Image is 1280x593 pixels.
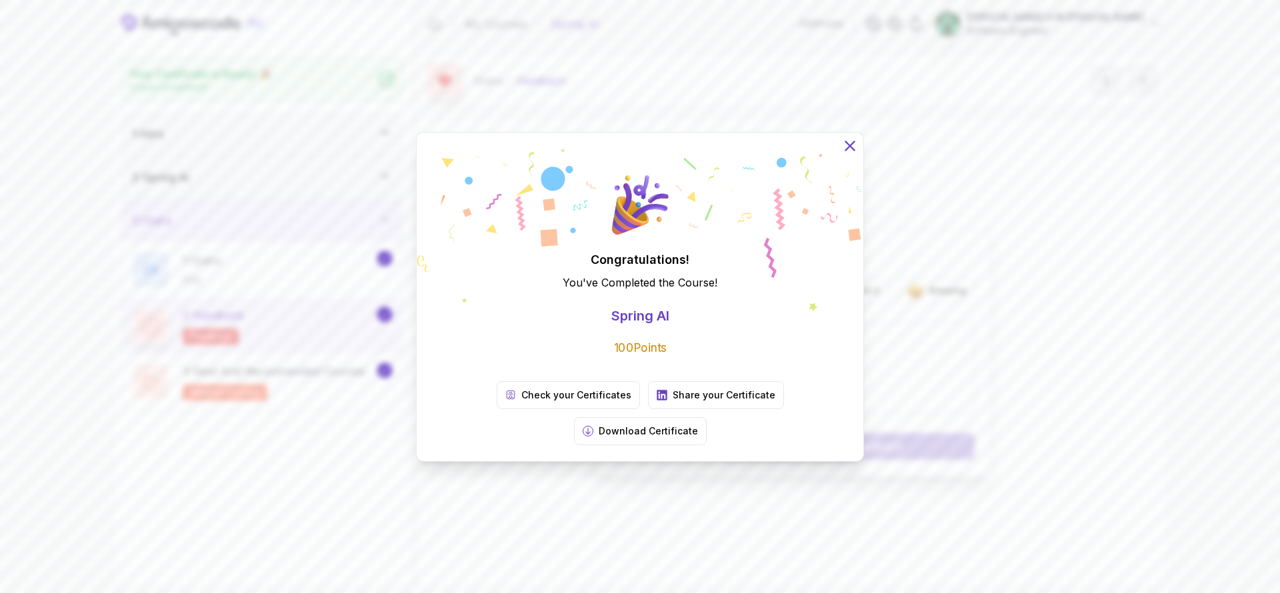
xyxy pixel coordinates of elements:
[521,388,631,402] p: Check your Certificates
[574,417,707,445] button: Download Certificate
[599,424,698,438] p: Download Certificate
[648,381,784,409] a: Share your Certificate
[614,339,667,356] p: 100 Points
[497,381,640,409] a: Check your Certificates
[611,306,669,325] p: Spring AI
[673,388,775,402] p: Share your Certificate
